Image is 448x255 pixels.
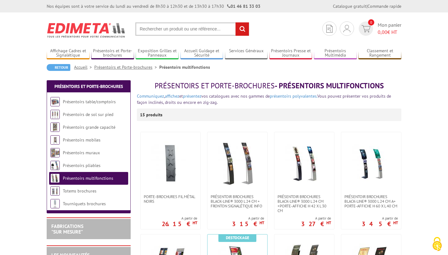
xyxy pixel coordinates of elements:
[63,201,106,206] a: Tourniquets brochures
[362,25,371,32] img: devis rapide
[211,194,264,208] span: Présentoir Brochures Black-Line® 3000 L 24 cm + Fronton signalétique info
[429,236,445,252] img: Cookies (fenêtre modale)
[378,29,387,35] span: 0,00
[378,29,401,36] span: € HT
[225,48,268,58] a: Services Généraux
[50,123,60,132] img: Présentoirs grande capacité
[50,97,60,106] img: Présentoirs table/comptoirs
[50,186,60,196] img: Totems brochures
[50,148,60,157] img: Présentoirs muraux
[63,150,100,155] a: Présentoirs muraux
[326,220,331,225] sup: HT
[149,141,192,185] img: Porte-brochures fil métal noirs
[162,216,197,221] span: A partir de
[165,93,179,99] a: affichez
[47,48,90,58] a: Affichage Cadres et Signalétique
[63,112,113,117] a: Présentoirs de sol sur pied
[155,81,275,90] span: Présentoirs et Porte-brochures
[278,194,331,213] span: Présentoir Brochures Black-Line® 3000 L 24 cm +porte-affiche H 42 x L 30 cm
[216,141,259,185] img: Présentoir Brochures Black-Line® 3000 L 24 cm + Fronton signalétique info
[358,48,401,58] a: Classement et Rangement
[343,25,350,32] img: devis rapide
[367,3,401,9] a: Commande rapide
[50,135,60,145] img: Présentoirs mobiles
[47,64,70,71] a: Retour
[135,22,249,36] input: Rechercher un produit ou une référence...
[140,109,163,121] p: 15 produits
[341,194,401,208] a: Présentoir brochures Black-Line® 3000 L 24 cm a+ porte-affiche H 60 x L 40 cm
[333,3,366,9] a: Catalogue gratuit
[378,21,401,36] span: Mon panier
[63,188,96,194] a: Totems brochures
[344,194,398,208] span: Présentoir brochures Black-Line® 3000 L 24 cm a+ porte-affiche H 60 x L 40 cm
[232,222,264,226] p: 315 €
[94,64,159,70] a: Présentoirs et Porte-brochures
[362,216,398,221] span: A partir de
[51,223,83,235] a: FABRICATIONS"Sur Mesure"
[50,110,60,119] img: Présentoirs de sol sur pied
[50,161,60,170] img: Présentoirs pliables
[259,220,264,225] sup: HT
[227,3,260,9] strong: 01 46 81 33 03
[301,216,331,221] span: A partir de
[357,21,401,36] a: devis rapide 0 Mon panier 0,00€ HT
[141,194,200,204] a: Porte-brochures fil métal noirs
[274,194,334,213] a: Présentoir Brochures Black-Line® 3000 L 24 cm +porte-affiche H 42 x L 30 cm
[349,141,393,185] img: Présentoir brochures Black-Line® 3000 L 24 cm a+ porte-affiche H 60 x L 40 cm
[368,19,374,25] span: 0
[137,93,270,99] font: , et vos catalogues avec nos gammes de
[144,194,197,204] span: Porte-brochures fil métal noirs
[236,22,249,36] input: rechercher
[91,48,134,58] a: Présentoirs et Porte-brochures
[74,64,94,70] a: Accueil
[314,48,357,58] a: Présentoirs Multimédia
[47,19,126,42] img: Edimeta
[362,222,398,226] p: 345 €
[63,163,100,168] a: Présentoirs pliables
[393,220,398,225] sup: HT
[270,93,317,99] a: présentoirs polyvalentes.
[137,93,164,99] a: Communiquez
[333,3,401,9] div: |
[426,234,448,255] button: Cookies (fenêtre modale)
[226,235,249,240] b: Destockage
[183,93,201,99] a: présentez
[208,194,267,208] a: Présentoir Brochures Black-Line® 3000 L 24 cm + Fronton signalétique info
[63,175,113,181] a: Présentoirs multifonctions
[137,93,391,105] span: Vous pouvez présenter vos produits de façon inclinés, droits ou encore en zig-zag.
[50,199,60,208] img: Tourniquets brochures
[47,3,260,9] div: Nos équipes sont à votre service du lundi au vendredi de 8h30 à 12h30 et de 13h30 à 17h30
[63,99,116,104] a: Présentoirs table/comptoirs
[54,84,123,89] a: Présentoirs et Porte-brochures
[137,82,401,90] h1: - Présentoirs multifonctions
[180,48,223,58] a: Accueil Guidage et Sécurité
[282,141,326,185] img: Présentoir Brochures Black-Line® 3000 L 24 cm +porte-affiche H 42 x L 30 cm
[50,174,60,183] img: Présentoirs multifonctions
[232,216,264,221] span: A partir de
[301,222,331,226] p: 327 €
[136,48,179,58] a: Exposition Grilles et Panneaux
[269,48,312,58] a: Présentoirs Presse et Journaux
[63,124,115,130] a: Présentoirs grande capacité
[326,25,333,33] img: devis rapide
[193,220,197,225] sup: HT
[159,64,210,70] li: Présentoirs multifonctions
[63,137,100,143] a: Présentoirs mobiles
[162,222,197,226] p: 26.15 €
